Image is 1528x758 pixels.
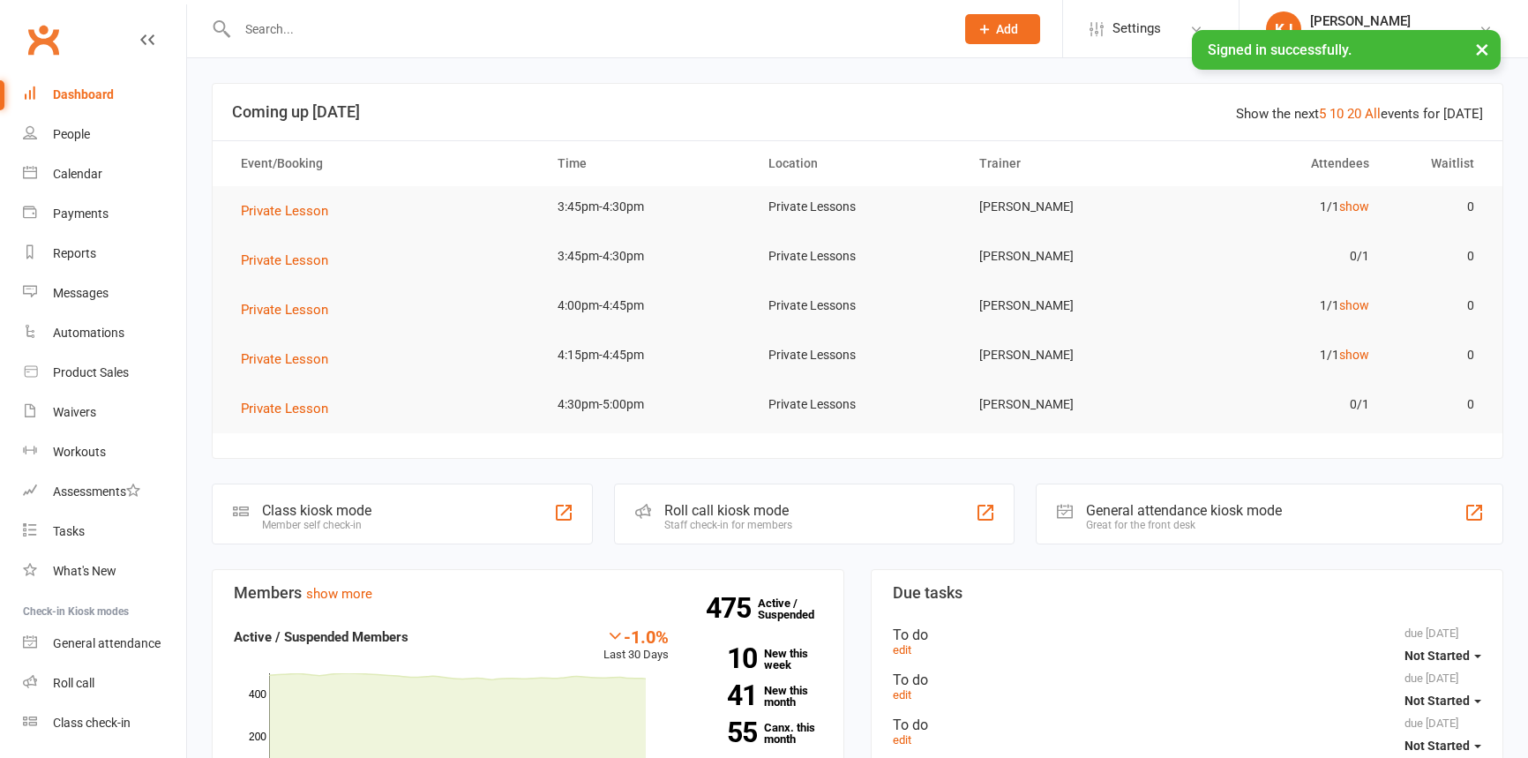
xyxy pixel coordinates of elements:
[241,398,341,419] button: Private Lesson
[1404,694,1470,708] span: Not Started
[1404,739,1470,753] span: Not Started
[23,353,186,393] a: Product Sales
[23,234,186,274] a: Reports
[1112,9,1161,49] span: Settings
[53,286,109,300] div: Messages
[23,703,186,743] a: Class kiosk mode
[241,250,341,271] button: Private Lesson
[664,519,792,531] div: Staff check-in for members
[241,351,328,367] span: Private Lesson
[1385,141,1491,186] th: Waitlist
[758,584,835,634] a: 475Active / Suspended
[893,717,1481,733] div: To do
[706,595,758,621] strong: 475
[893,733,911,747] a: edit
[542,141,753,186] th: Time
[53,405,96,419] div: Waivers
[753,141,963,186] th: Location
[965,14,1040,44] button: Add
[1385,334,1491,376] td: 0
[1174,384,1385,425] td: 0/1
[262,519,371,531] div: Member self check-in
[23,115,186,154] a: People
[1339,298,1369,312] a: show
[1319,106,1326,122] a: 5
[996,22,1018,36] span: Add
[1330,106,1344,122] a: 10
[695,682,757,709] strong: 41
[1404,649,1470,663] span: Not Started
[241,203,328,219] span: Private Lesson
[241,302,328,318] span: Private Lesson
[53,445,106,459] div: Workouts
[1404,685,1481,717] button: Not Started
[241,349,341,370] button: Private Lesson
[695,685,822,708] a: 41New this month
[963,384,1174,425] td: [PERSON_NAME]
[1385,236,1491,277] td: 0
[53,246,96,260] div: Reports
[893,672,1481,688] div: To do
[23,313,186,353] a: Automations
[53,676,94,690] div: Roll call
[1339,199,1369,214] a: show
[753,236,963,277] td: Private Lessons
[23,154,186,194] a: Calendar
[1086,502,1282,519] div: General attendance kiosk mode
[1086,519,1282,531] div: Great for the front desk
[53,87,114,101] div: Dashboard
[23,552,186,591] a: What's New
[23,274,186,313] a: Messages
[695,648,822,671] a: 10New this week
[753,334,963,376] td: Private Lessons
[963,285,1174,326] td: [PERSON_NAME]
[23,472,186,512] a: Assessments
[262,502,371,519] div: Class kiosk mode
[893,688,911,702] a: edit
[234,584,822,602] h3: Members
[225,141,542,186] th: Event/Booking
[53,167,102,181] div: Calendar
[306,586,372,602] a: show more
[1385,384,1491,425] td: 0
[893,584,1481,602] h3: Due tasks
[232,17,942,41] input: Search...
[542,384,753,425] td: 4:30pm-5:00pm
[1310,29,1479,45] div: Bulldog Gym Castle Hill Pty Ltd
[1347,106,1361,122] a: 20
[23,194,186,234] a: Payments
[234,629,408,645] strong: Active / Suspended Members
[241,252,328,268] span: Private Lesson
[893,627,1481,643] div: To do
[241,299,341,320] button: Private Lesson
[53,326,124,340] div: Automations
[1385,285,1491,326] td: 0
[53,636,161,650] div: General attendance
[53,484,140,499] div: Assessments
[1466,30,1498,68] button: ×
[1404,640,1481,672] button: Not Started
[963,141,1174,186] th: Trainer
[241,401,328,417] span: Private Lesson
[53,564,116,578] div: What's New
[21,18,65,62] a: Clubworx
[695,722,822,745] a: 55Canx. this month
[695,645,757,672] strong: 10
[603,627,669,664] div: Last 30 Days
[1174,285,1385,326] td: 1/1
[963,334,1174,376] td: [PERSON_NAME]
[1236,103,1483,124] div: Show the next events for [DATE]
[753,384,963,425] td: Private Lessons
[23,432,186,472] a: Workouts
[695,719,757,746] strong: 55
[241,200,341,221] button: Private Lesson
[753,186,963,228] td: Private Lessons
[23,624,186,664] a: General attendance kiosk mode
[53,206,109,221] div: Payments
[1174,236,1385,277] td: 0/1
[232,103,1483,121] h3: Coming up [DATE]
[753,285,963,326] td: Private Lessons
[23,664,186,703] a: Roll call
[664,502,792,519] div: Roll call kiosk mode
[23,393,186,432] a: Waivers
